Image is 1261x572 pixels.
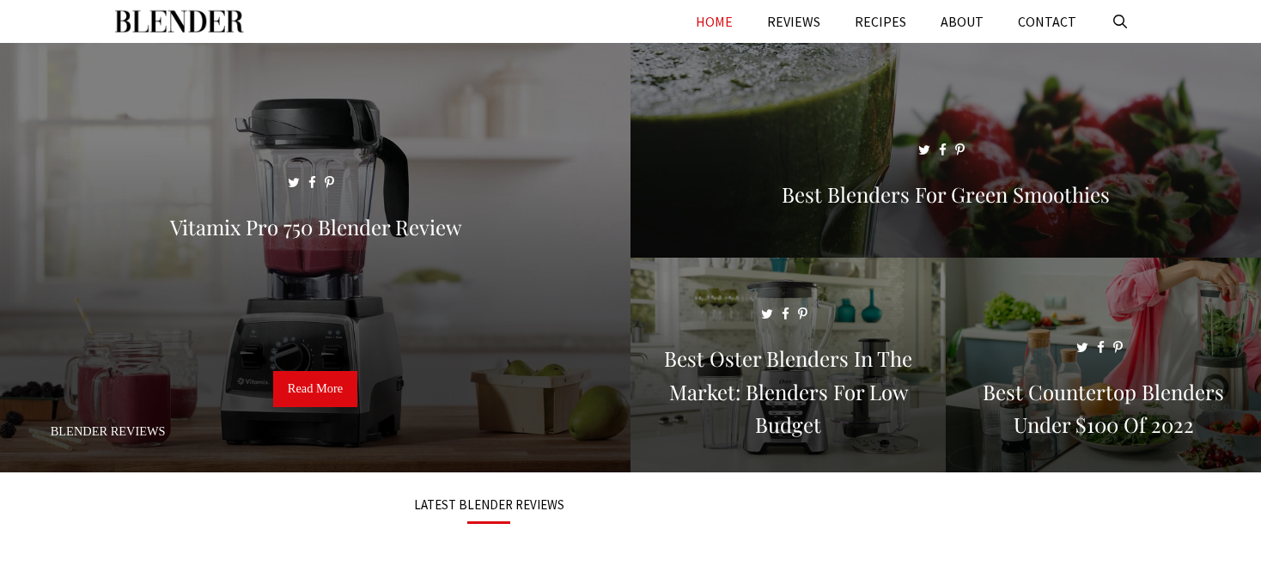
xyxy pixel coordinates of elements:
[630,237,1261,254] a: Best Blenders for Green Smoothies
[273,371,357,407] a: Read More
[946,452,1261,469] a: Best Countertop Blenders Under $100 of 2022
[137,498,841,511] h3: LATEST BLENDER REVIEWS
[630,452,946,469] a: Best Oster Blenders in the Market: Blenders for Low Budget
[51,424,166,438] a: Blender Reviews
